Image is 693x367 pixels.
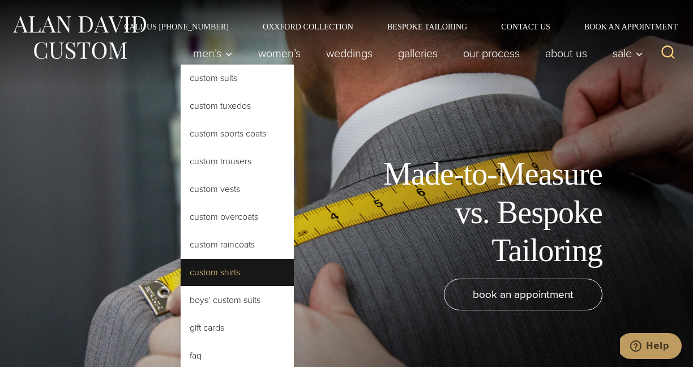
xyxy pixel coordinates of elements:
button: Sale sub menu toggle [600,42,649,65]
img: Alan David Custom [11,12,147,63]
a: Women’s [246,42,314,65]
button: Men’s sub menu toggle [181,42,246,65]
a: Gift Cards [181,314,294,342]
a: Boys’ Custom Suits [181,287,294,314]
a: Custom Tuxedos [181,92,294,120]
a: Custom Shirts [181,259,294,286]
a: Custom Sports Coats [181,120,294,147]
a: Custom Raincoats [181,231,294,258]
a: Custom Vests [181,176,294,203]
a: Call Us [PHONE_NUMBER] [107,23,246,31]
nav: Secondary Navigation [107,23,682,31]
a: Custom Suits [181,65,294,92]
a: Bespoke Tailoring [370,23,484,31]
a: Custom Overcoats [181,203,294,231]
a: weddings [314,42,386,65]
a: About Us [533,42,600,65]
button: View Search Form [654,40,682,67]
span: book an appointment [473,286,574,302]
a: Our Process [451,42,533,65]
a: Oxxford Collection [246,23,370,31]
a: Book an Appointment [567,23,682,31]
a: Contact Us [484,23,567,31]
h1: Made-to-Measure vs. Bespoke Tailoring [348,155,602,270]
iframe: Opens a widget where you can chat to one of our agents [620,333,682,361]
nav: Primary Navigation [181,42,649,65]
a: book an appointment [444,279,602,310]
a: Galleries [386,42,451,65]
a: Custom Trousers [181,148,294,175]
